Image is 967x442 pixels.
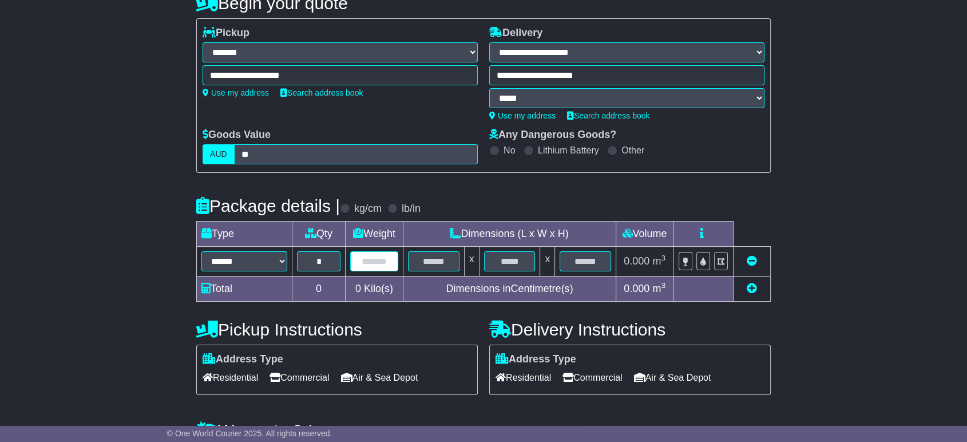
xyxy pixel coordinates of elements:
h4: Pickup Instructions [196,320,478,339]
td: Volume [616,222,673,247]
label: Address Type [203,353,283,366]
label: Any Dangerous Goods? [489,129,616,141]
span: © One World Courier 2025. All rights reserved. [167,429,332,438]
td: Dimensions (L x W x H) [403,222,616,247]
a: Add new item [747,283,757,294]
td: Kilo(s) [346,277,403,302]
label: No [504,145,515,156]
a: Search address book [280,88,363,97]
h4: Warranty & Insurance [196,421,771,440]
span: Residential [496,369,551,386]
span: m [652,255,665,267]
span: m [652,283,665,294]
td: Qty [292,222,346,247]
span: Commercial [562,369,622,386]
span: Commercial [270,369,329,386]
td: Weight [346,222,403,247]
sup: 3 [661,281,665,290]
span: 0.000 [624,255,649,267]
label: Address Type [496,353,576,366]
td: x [540,247,555,277]
td: 0 [292,277,346,302]
label: Other [621,145,644,156]
a: Remove this item [747,255,757,267]
label: kg/cm [354,203,382,215]
td: Total [197,277,292,302]
span: Air & Sea Depot [634,369,711,386]
a: Use my address [203,88,269,97]
a: Search address book [567,111,649,120]
td: Type [197,222,292,247]
label: Goods Value [203,129,271,141]
h4: Package details | [196,196,340,215]
h4: Delivery Instructions [489,320,771,339]
label: Delivery [489,27,542,40]
td: x [464,247,479,277]
sup: 3 [661,254,665,262]
a: Use my address [489,111,556,120]
span: Air & Sea Depot [341,369,418,386]
td: Dimensions in Centimetre(s) [403,277,616,302]
span: 0.000 [624,283,649,294]
label: lb/in [402,203,421,215]
span: Residential [203,369,258,386]
label: AUD [203,144,235,164]
label: Lithium Battery [538,145,599,156]
span: 0 [355,283,361,294]
label: Pickup [203,27,249,40]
